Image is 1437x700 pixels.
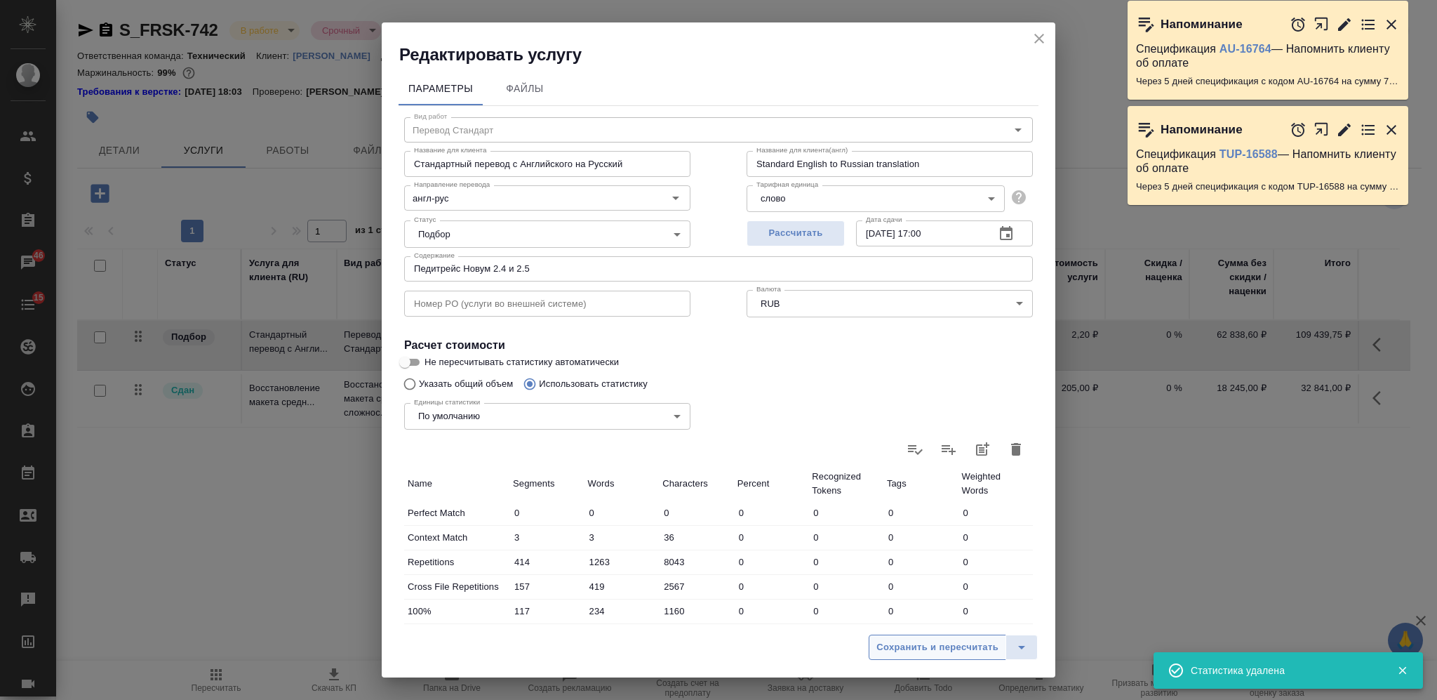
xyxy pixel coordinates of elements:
[965,432,999,466] button: Добавить статистику в работы
[958,601,1033,621] input: ✎ Введи что-нибудь
[659,576,734,597] input: ✎ Введи что-нибудь
[883,503,958,523] input: ✎ Введи что-нибудь
[958,527,1033,548] input: ✎ Введи что-нибудь
[887,477,955,491] p: Tags
[808,503,883,523] input: ✎ Введи что-нибудь
[958,576,1033,597] input: ✎ Введи что-нибудь
[404,403,690,430] div: По умолчанию
[812,470,880,498] p: Recognized Tokens
[747,185,1005,212] div: слово
[734,552,809,572] input: ✎ Введи что-нибудь
[659,503,734,523] input: ✎ Введи что-нибудь
[898,432,932,466] label: Обновить статистику
[1219,43,1271,55] a: AU-16764
[584,601,660,621] input: ✎ Введи что-нибудь
[999,432,1033,466] button: Удалить статистику
[408,531,506,545] p: Context Match
[1314,114,1330,145] button: Открыть в новой вкладке
[414,228,455,240] button: Подбор
[509,601,584,621] input: ✎ Введи что-нибудь
[404,337,1033,354] h4: Расчет стоимости
[1383,121,1400,138] button: Закрыть
[734,626,809,646] input: ✎ Введи что-нибудь
[509,503,584,523] input: ✎ Введи что-нибудь
[662,477,730,491] p: Characters
[414,410,484,422] button: По умолчанию
[408,477,506,491] p: Name
[404,220,690,247] div: Подбор
[754,225,837,242] span: Рассчитать
[408,605,506,619] p: 100%
[659,626,734,646] input: ✎ Введи что-нибудь
[1219,148,1278,160] a: TUP-16588
[869,635,1038,660] div: split button
[737,477,806,491] p: Percent
[883,601,958,621] input: ✎ Введи что-нибудь
[584,527,660,548] input: ✎ Введи что-нибудь
[958,503,1033,523] input: ✎ Введи что-нибудь
[408,506,506,520] p: Perfect Match
[734,601,809,621] input: ✎ Введи что-нибудь
[958,626,1033,646] input: ✎ Введи что-нибудь
[756,192,789,204] button: слово
[1136,147,1400,176] p: Спецификация — Напомнить клиенту об оплате
[883,552,958,572] input: ✎ Введи что-нибудь
[869,635,1006,660] button: Сохранить и пересчитать
[1336,121,1353,138] button: Редактировать
[1336,16,1353,33] button: Редактировать
[808,576,883,597] input: ✎ Введи что-нибудь
[808,527,883,548] input: ✎ Введи что-нибудь
[588,477,656,491] p: Words
[883,527,958,548] input: ✎ Введи что-нибудь
[1360,121,1377,138] button: Перейти в todo
[808,601,883,621] input: ✎ Введи что-нибудь
[659,601,734,621] input: ✎ Введи что-нибудь
[407,80,474,98] span: Параметры
[659,527,734,548] input: ✎ Введи что-нибудь
[734,576,809,597] input: ✎ Введи что-нибудь
[584,626,660,646] input: ✎ Введи что-нибудь
[1290,121,1306,138] button: Отложить
[747,290,1033,317] div: RUB
[513,477,581,491] p: Segments
[1161,18,1243,32] p: Напоминание
[1136,180,1400,194] p: Через 5 дней спецификация с кодом TUP-16588 на сумму 7760 RUB будет просрочена
[876,640,998,656] span: Сохранить и пересчитать
[584,576,660,597] input: ✎ Введи что-нибудь
[491,80,559,98] span: Файлы
[408,580,506,594] p: Cross File Repetitions
[509,552,584,572] input: ✎ Введи что-нибудь
[1360,16,1377,33] button: Перейти в todo
[1388,664,1417,677] button: Закрыть
[958,552,1033,572] input: ✎ Введи что-нибудь
[734,503,809,523] input: ✎ Введи что-нибудь
[509,527,584,548] input: ✎ Введи что-нибудь
[1314,9,1330,39] button: Открыть в новой вкладке
[425,355,619,369] span: Не пересчитывать статистику автоматически
[756,298,784,310] button: RUB
[961,470,1029,498] p: Weighted Words
[1161,123,1243,137] p: Напоминание
[666,188,686,208] button: Open
[747,220,845,246] button: Рассчитать
[932,432,965,466] label: Слить статистику
[1136,74,1400,88] p: Через 5 дней спецификация с кодом AU-16764 на сумму 74527.92 RUB будет просрочена
[399,44,1055,66] h2: Редактировать услугу
[808,626,883,646] input: ✎ Введи что-нибудь
[1290,16,1306,33] button: Отложить
[584,503,660,523] input: ✎ Введи что-нибудь
[509,576,584,597] input: ✎ Введи что-нибудь
[883,626,958,646] input: ✎ Введи что-нибудь
[509,626,584,646] input: ✎ Введи что-нибудь
[1029,28,1050,49] button: close
[734,527,809,548] input: ✎ Введи что-нибудь
[808,552,883,572] input: ✎ Введи что-нибудь
[1191,663,1376,678] div: Статистика удалена
[659,552,734,572] input: ✎ Введи что-нибудь
[883,576,958,597] input: ✎ Введи что-нибудь
[1136,42,1400,70] p: Спецификация — Напомнить клиенту об оплате
[408,555,506,569] p: Repetitions
[1383,16,1400,33] button: Закрыть
[584,552,660,572] input: ✎ Введи что-нибудь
